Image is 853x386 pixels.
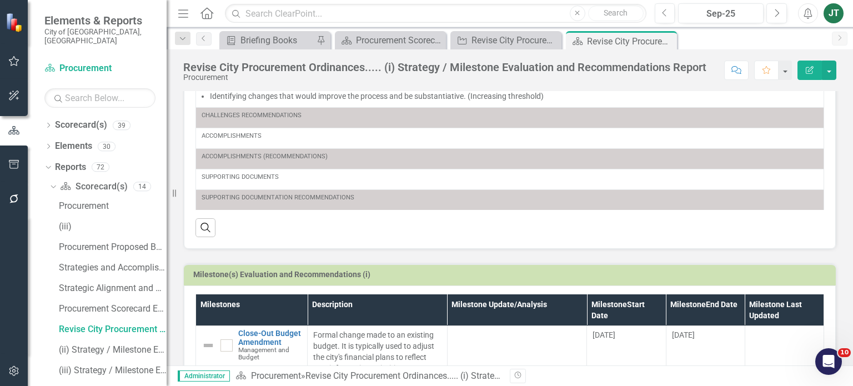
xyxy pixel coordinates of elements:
td: Double-Click to Edit [196,148,824,169]
a: Strategic Alignment and Performance Measures [56,279,167,297]
a: Scorecard(s) [55,119,107,132]
td: Double-Click to Edit [196,128,824,148]
a: Close-Out Budget Amendment [238,329,302,347]
div: Revise City Procurement Ordinances..... (i) Strategy / Milestone Evaluation and Recommendations R... [305,370,715,381]
img: Not Defined [202,339,215,352]
td: Double-Click to Edit [196,107,824,128]
a: Revise City Procurement Ordinances to continue to improve processes and bid protest procedure. [453,33,559,47]
span: Search [604,8,628,17]
button: Sep-25 [678,3,764,23]
span: [DATE] [593,330,615,339]
div: 39 [113,121,131,130]
a: (iii) [56,218,167,235]
span: Administrator [178,370,230,382]
div: Revise City Procurement Ordinances..... (i) Strategy / Milestone Evaluation and Recommendations R... [183,61,706,73]
span: 10 [838,348,851,357]
div: Revise City Procurement Ordinances..... (i) Strategy / Milestone Evaluation and Recommendations R... [59,324,167,334]
div: Briefing Books [240,33,314,47]
div: 14 [133,182,151,192]
div: Procurement [59,201,167,211]
div: Accomplishments [202,132,818,141]
a: Procurement Proposed Budget (Strategic Plans and Performance Measures) FY 2025-26 [56,238,167,256]
input: Search Below... [44,88,155,108]
iframe: Intercom live chat [815,348,842,375]
a: Strategies and Accomplishments [56,259,167,277]
div: Procurement Scorecard Evaluation and Recommendations [356,33,443,47]
div: Supporting Documentation Recommendations [202,193,818,202]
a: Procurement [251,370,301,381]
span: Elements & Reports [44,14,155,27]
div: » [235,370,501,383]
div: Accomplishments (Recommendations) [202,152,818,161]
div: (iii) Strategy / Milestone Evaluation and Recommendation Report [59,365,167,375]
small: City of [GEOGRAPHIC_DATA], [GEOGRAPHIC_DATA] [44,27,155,46]
span: Management and Budget [238,346,289,361]
a: Procurement [56,197,167,215]
a: Procurement Scorecard Evaluation and Recommendations [338,33,443,47]
li: Identifying changes that would improve the process and be substantiative. (Increasing threshold) [210,91,818,102]
div: Procurement [183,73,706,82]
div: Procurement Scorecard Evaluation and Recommendations [59,304,167,314]
td: Double-Click to Edit [196,169,824,189]
a: (iii) Strategy / Milestone Evaluation and Recommendation Report [56,362,167,379]
a: Scorecard(s) [60,181,127,193]
div: Strategic Alignment and Performance Measures [59,283,167,293]
a: (ii) Strategy / Milestone Evaluation and Recommendation Report [56,341,167,359]
a: Procurement [44,62,155,75]
div: (iii) [59,222,167,232]
div: (ii) Strategy / Milestone Evaluation and Recommendation Report [59,345,167,355]
div: 30 [98,142,116,151]
td: Double-Click to Edit [196,189,824,210]
div: Revise City Procurement Ordinances..... (i) Strategy / Milestone Evaluation and Recommendations R... [587,34,674,48]
a: Elements [55,140,92,153]
a: Procurement Scorecard Evaluation and Recommendations [56,300,167,318]
a: Reports [55,161,86,174]
div: Strategies and Accomplishments [59,263,167,273]
div: 72 [92,163,109,172]
img: ClearPoint Strategy [6,12,26,32]
div: Revise City Procurement Ordinances to continue to improve processes and bid protest procedure. [471,33,559,47]
button: Search [588,6,644,21]
a: Revise City Procurement Ordinances..... (i) Strategy / Milestone Evaluation and Recommendations R... [56,320,167,338]
span: [DATE] [672,330,695,339]
div: Challenges Recommendations [202,111,818,120]
div: Procurement Proposed Budget (Strategic Plans and Performance Measures) FY 2025-26 [59,242,167,252]
div: Supporting Documents [202,173,818,182]
a: Briefing Books [222,33,314,47]
h3: Milestone(s) Evaluation and Recommendations (i) [193,270,830,279]
input: Search ClearPoint... [225,4,646,23]
button: JT [824,3,844,23]
div: Sep-25 [682,7,760,21]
